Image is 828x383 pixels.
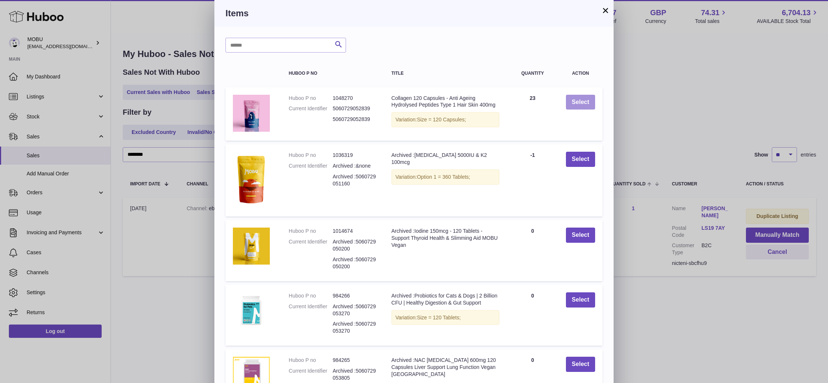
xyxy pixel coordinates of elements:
[289,292,333,299] dt: Huboo P no
[289,162,333,169] dt: Current Identifier
[559,64,603,83] th: Action
[333,105,377,112] dd: 5060729052839
[566,152,595,167] button: Select
[333,238,377,252] dd: Archived :5060729050200
[333,152,377,159] dd: 1036319
[391,310,499,325] div: Variation:
[391,357,499,378] div: Archived :NAC [MEDICAL_DATA] 600mg 120 Capsules Liver Support Lung Function Vegan [GEOGRAPHIC_DATA]
[507,64,559,83] th: Quantity
[507,220,559,281] td: 0
[289,95,333,102] dt: Huboo P no
[333,116,377,123] dd: 5060729052839
[391,292,499,306] div: Archived :Probiotics for Cats & Dogs | 2 Billion CFU | Healthy Digestion & Gut Support
[281,64,384,83] th: Huboo P no
[507,285,559,346] td: 0
[333,357,377,364] dd: 984265
[333,320,377,335] dd: Archived :5060729053270
[333,95,377,102] dd: 1048270
[233,95,270,132] img: Collagen 120 Capsules - Anti Ageing Hydrolysed Peptides Type 1 Hair Skin 400mg
[566,357,595,372] button: Select
[566,292,595,308] button: Select
[391,169,499,185] div: Variation:
[233,292,270,329] img: Archived :Probiotics for Cats & Dogs | 2 Billion CFU | Healthy Digestion & Gut Support
[289,357,333,364] dt: Huboo P no
[333,173,377,187] dd: Archived :5060729051160
[289,152,333,159] dt: Huboo P no
[333,303,377,317] dd: Archived :5060729053270
[289,238,333,252] dt: Current Identifier
[333,228,377,235] dd: 1014674
[507,144,559,216] td: -1
[566,228,595,243] button: Select
[417,174,470,180] span: Option 1 = 360 Tablets;
[566,95,595,110] button: Select
[391,112,499,127] div: Variation:
[333,292,377,299] dd: 984266
[225,7,603,19] h3: Items
[391,95,499,109] div: Collagen 120 Capsules - Anti Ageing Hydrolysed Peptides Type 1 Hair Skin 400mg
[601,6,610,15] button: ×
[417,315,461,320] span: Size = 120 Tablets;
[289,228,333,235] dt: Huboo P no
[233,228,270,265] img: Archived :Iodine 150mcg - 120 Tablets - Support Thyroid Health & Slimming Aid MOBU Vegan
[384,64,507,83] th: Title
[289,105,333,112] dt: Current Identifier
[507,87,559,141] td: 23
[391,152,499,166] div: Archived :[MEDICAL_DATA] 5000IU & K2 100mcg
[289,303,333,317] dt: Current Identifier
[333,162,377,169] dd: Archived :&none
[333,256,377,270] dd: Archived :5060729050200
[233,152,270,207] img: Archived :Vitamin D3 5000IU & K2 100mcg
[391,228,499,249] div: Archived :Iodine 150mcg - 120 Tablets - Support Thyroid Health & Slimming Aid MOBU Vegan
[289,367,333,382] dt: Current Identifier
[417,117,466,122] span: Size = 120 Capsules;
[333,367,377,382] dd: Archived :5060729053805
